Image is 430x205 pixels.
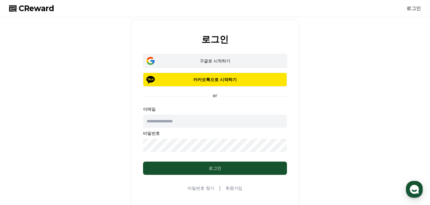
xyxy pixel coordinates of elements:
[143,130,287,136] p: 비밀번호
[78,155,116,170] a: 설정
[155,165,275,171] div: 로그인
[152,58,278,64] div: 구글로 시작하기
[219,184,221,192] span: |
[55,164,62,169] span: 대화
[209,93,221,99] p: or
[188,185,214,191] a: 비밀번호 찾기
[143,73,287,87] button: 카카오톡으로 시작하기
[9,4,54,13] a: CReward
[143,54,287,68] button: 구글로 시작하기
[2,155,40,170] a: 홈
[143,162,287,175] button: 로그인
[40,155,78,170] a: 대화
[407,5,421,12] a: 로그인
[19,4,54,13] span: CReward
[19,164,23,169] span: 홈
[93,164,100,169] span: 설정
[143,106,287,112] p: 이메일
[201,34,229,44] h2: 로그인
[152,77,278,83] p: 카카오톡으로 시작하기
[226,185,242,191] a: 회원가입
